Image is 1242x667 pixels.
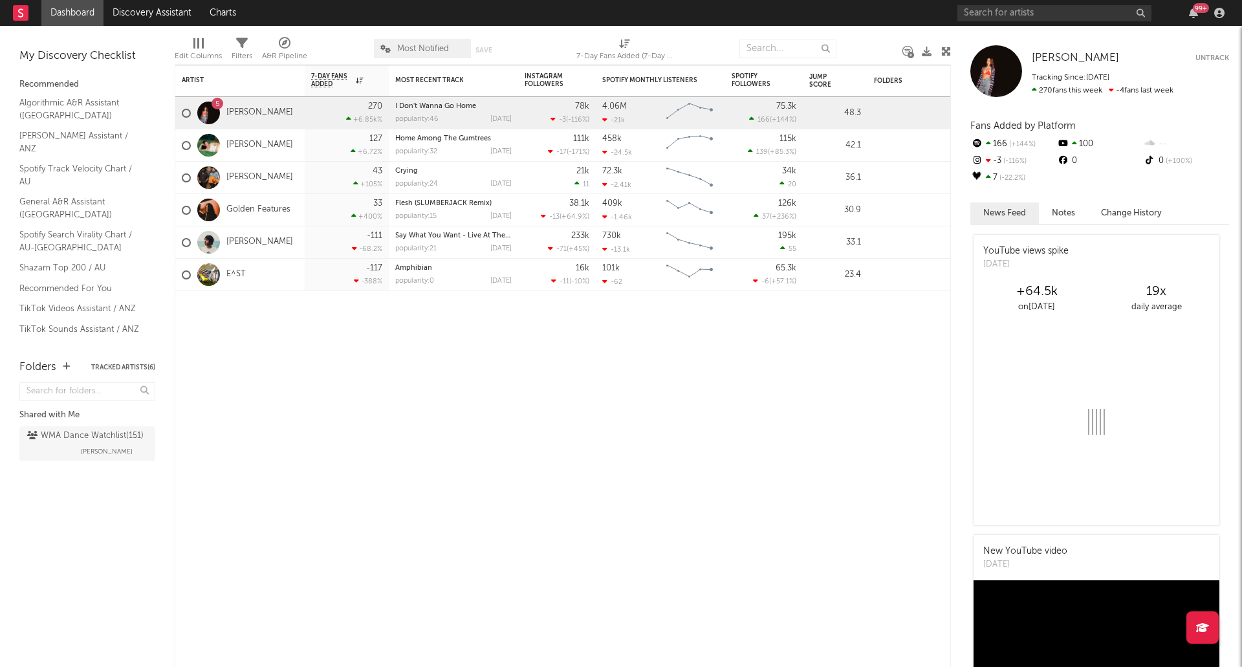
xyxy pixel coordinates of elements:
[970,202,1039,224] button: News Feed
[1039,202,1088,224] button: Notes
[573,135,589,143] div: 111k
[551,277,589,285] div: ( )
[602,116,625,124] div: -21k
[970,121,1076,131] span: Fans Added by Platform
[602,180,631,189] div: -2.41k
[548,245,589,253] div: ( )
[970,136,1056,153] div: 166
[19,382,155,401] input: Search for folders...
[397,45,449,53] span: Most Notified
[576,167,589,175] div: 21k
[660,129,719,162] svg: Chart title
[571,278,587,285] span: -10 %
[19,49,155,64] div: My Discovery Checklist
[809,235,861,250] div: 33.1
[1001,158,1027,165] span: -116 %
[19,96,142,122] a: Algorithmic A&R Assistant ([GEOGRAPHIC_DATA])
[1096,300,1216,315] div: daily average
[1032,87,1173,94] span: -4 fans last week
[395,232,512,239] div: Say What You Want - Live At The Sydney Opera House
[490,148,512,155] div: [DATE]
[1007,141,1036,148] span: +144 %
[560,278,569,285] span: -11
[772,213,794,221] span: +236 %
[395,135,491,142] a: Home Among The Gumtrees
[490,245,512,252] div: [DATE]
[575,102,589,111] div: 78k
[556,149,567,156] span: -17
[1032,52,1119,65] a: [PERSON_NAME]
[19,195,142,221] a: General A&R Assistant ([GEOGRAPHIC_DATA])
[19,301,142,316] a: TikTok Videos Assistant / ANZ
[19,129,142,155] a: [PERSON_NAME] Assistant / ANZ
[175,49,222,64] div: Edit Columns
[776,102,796,111] div: 75.3k
[550,115,589,124] div: ( )
[262,49,307,64] div: A&R Pipeline
[1032,87,1102,94] span: 270 fans this week
[19,281,142,296] a: Recommended For You
[395,265,512,272] div: Amphibian
[569,149,587,156] span: -171 %
[549,213,560,221] span: -13
[660,259,719,291] svg: Chart title
[602,264,620,272] div: 101k
[874,77,971,85] div: Folders
[395,168,418,175] a: Crying
[970,169,1056,186] div: 7
[525,72,570,88] div: Instagram Followers
[1193,3,1209,13] div: 99 +
[561,213,587,221] span: +64.9 %
[226,172,293,183] a: [PERSON_NAME]
[395,148,437,155] div: popularity: 32
[732,72,777,88] div: Spotify Followers
[772,116,794,124] span: +144 %
[19,408,155,423] div: Shared with Me
[756,149,768,156] span: 139
[366,264,382,272] div: -117
[1088,202,1175,224] button: Change History
[571,232,589,240] div: 233k
[27,428,144,444] div: WMA Dance Watchlist ( 151 )
[809,267,861,283] div: 23.4
[809,73,842,89] div: Jump Score
[660,97,719,129] svg: Chart title
[576,264,589,272] div: 16k
[1056,136,1142,153] div: 100
[782,167,796,175] div: 34k
[395,116,439,123] div: popularity: 46
[754,212,796,221] div: ( )
[749,115,796,124] div: ( )
[809,170,861,186] div: 36.1
[351,148,382,156] div: +6.72 %
[395,180,438,188] div: popularity: 24
[395,103,476,110] a: I Don't Wanna Go Home
[602,213,632,221] div: -1.46k
[232,49,252,64] div: Filters
[778,199,796,208] div: 126k
[983,545,1067,558] div: New YouTube video
[373,167,382,175] div: 43
[262,32,307,70] div: A&R Pipeline
[778,232,796,240] div: 195k
[997,175,1025,182] span: -22.2 %
[490,180,512,188] div: [DATE]
[395,168,512,175] div: Crying
[490,213,512,220] div: [DATE]
[548,148,589,156] div: ( )
[19,228,142,254] a: Spotify Search Virality Chart / AU-[GEOGRAPHIC_DATA]
[395,213,437,220] div: popularity: 15
[395,200,512,207] div: Flesh (SLUMBERJACK Remix)
[475,47,492,54] button: Save
[983,558,1067,571] div: [DATE]
[602,135,622,143] div: 458k
[602,167,622,175] div: 72.3k
[753,277,796,285] div: ( )
[373,199,382,208] div: 33
[175,32,222,70] div: Edit Columns
[770,149,794,156] span: +85.3 %
[395,245,437,252] div: popularity: 21
[809,138,861,153] div: 42.1
[368,102,382,111] div: 270
[352,245,382,253] div: -68.2 %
